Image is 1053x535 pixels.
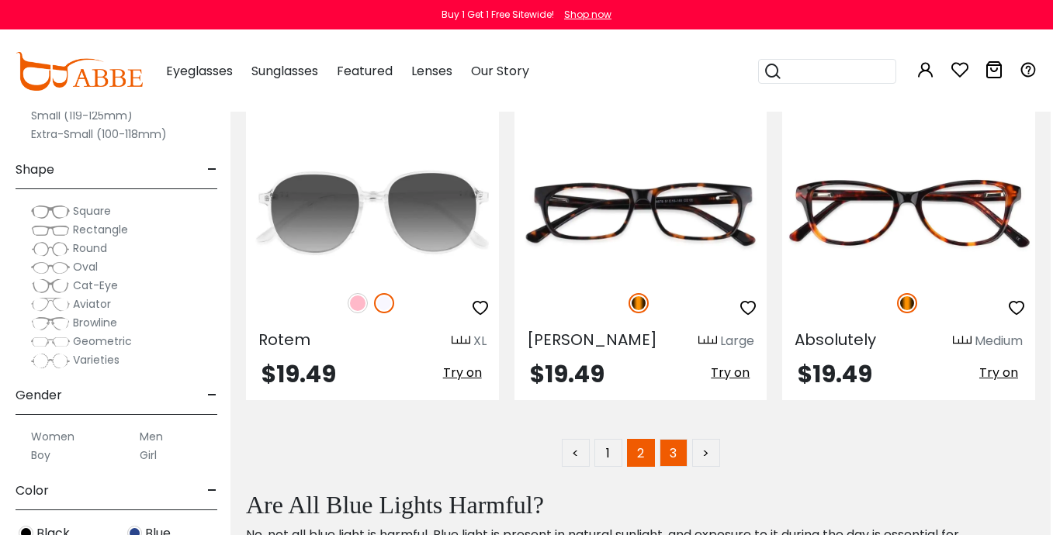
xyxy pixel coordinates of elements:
[31,125,167,143] label: Extra-Small (100-118mm)
[73,240,107,256] span: Round
[31,427,74,446] label: Women
[251,62,318,80] span: Sunglasses
[692,439,720,467] a: >
[711,364,750,381] span: Try on
[246,150,499,276] img: Translucent Rotem - TR ,Light Weight
[31,446,50,464] label: Boy
[16,52,143,91] img: abbeglasses.com
[564,8,611,22] div: Shop now
[16,377,62,414] span: Gender
[953,335,972,347] img: size ruler
[73,315,117,330] span: Browline
[471,62,529,80] span: Our Story
[166,62,233,80] span: Eyeglasses
[706,363,754,383] button: Try on
[795,329,876,350] span: Absolutely
[140,446,157,464] label: Girl
[720,332,754,350] div: Large
[31,334,70,350] img: Geometric.png
[262,357,336,391] span: $19.49
[782,150,1035,276] img: Tortoise Absolutely - TR ,Universal Bridge Fit
[258,329,310,350] span: Rotem
[31,223,70,238] img: Rectangle.png
[897,293,917,313] img: Tortoise
[31,241,70,257] img: Round.png
[31,106,133,125] label: Small (119-125mm)
[411,62,452,80] span: Lenses
[16,151,54,188] span: Shape
[975,332,1023,350] div: Medium
[31,204,70,219] img: Square.png
[527,329,657,350] span: [PERSON_NAME]
[698,335,717,347] img: size ruler
[442,8,554,22] div: Buy 1 Get 1 Free Sitewide!
[31,278,70,294] img: Cat-Eye.png
[337,62,393,80] span: Featured
[473,332,487,350] div: XL
[348,293,368,313] img: Pink
[73,278,118,293] span: Cat-Eye
[246,490,1020,519] h2: Are All Blue Lights Harmful?
[207,377,217,414] span: -
[975,363,1023,383] button: Try on
[530,357,604,391] span: $19.49
[73,222,128,237] span: Rectangle
[31,297,70,312] img: Aviator.png
[73,333,132,349] span: Geometric
[438,363,487,383] button: Try on
[979,364,1018,381] span: Try on
[73,203,111,219] span: Square
[627,439,655,467] span: 2
[660,439,688,467] a: 3
[562,439,590,467] a: <
[31,260,70,275] img: Oval.png
[556,8,611,21] a: Shop now
[514,150,767,276] img: Tortoise Villeneuve - TR ,Universal Bridge Fit
[443,364,482,381] span: Try on
[374,293,394,313] img: Translucent
[629,293,649,313] img: Tortoise
[798,357,872,391] span: $19.49
[31,353,70,369] img: Varieties.png
[140,427,163,446] label: Men
[73,352,120,368] span: Varieties
[594,439,622,467] a: 1
[16,472,49,509] span: Color
[452,335,470,347] img: size ruler
[31,316,70,331] img: Browline.png
[73,259,98,274] span: Oval
[73,296,111,312] span: Aviator
[207,151,217,188] span: -
[207,472,217,509] span: -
